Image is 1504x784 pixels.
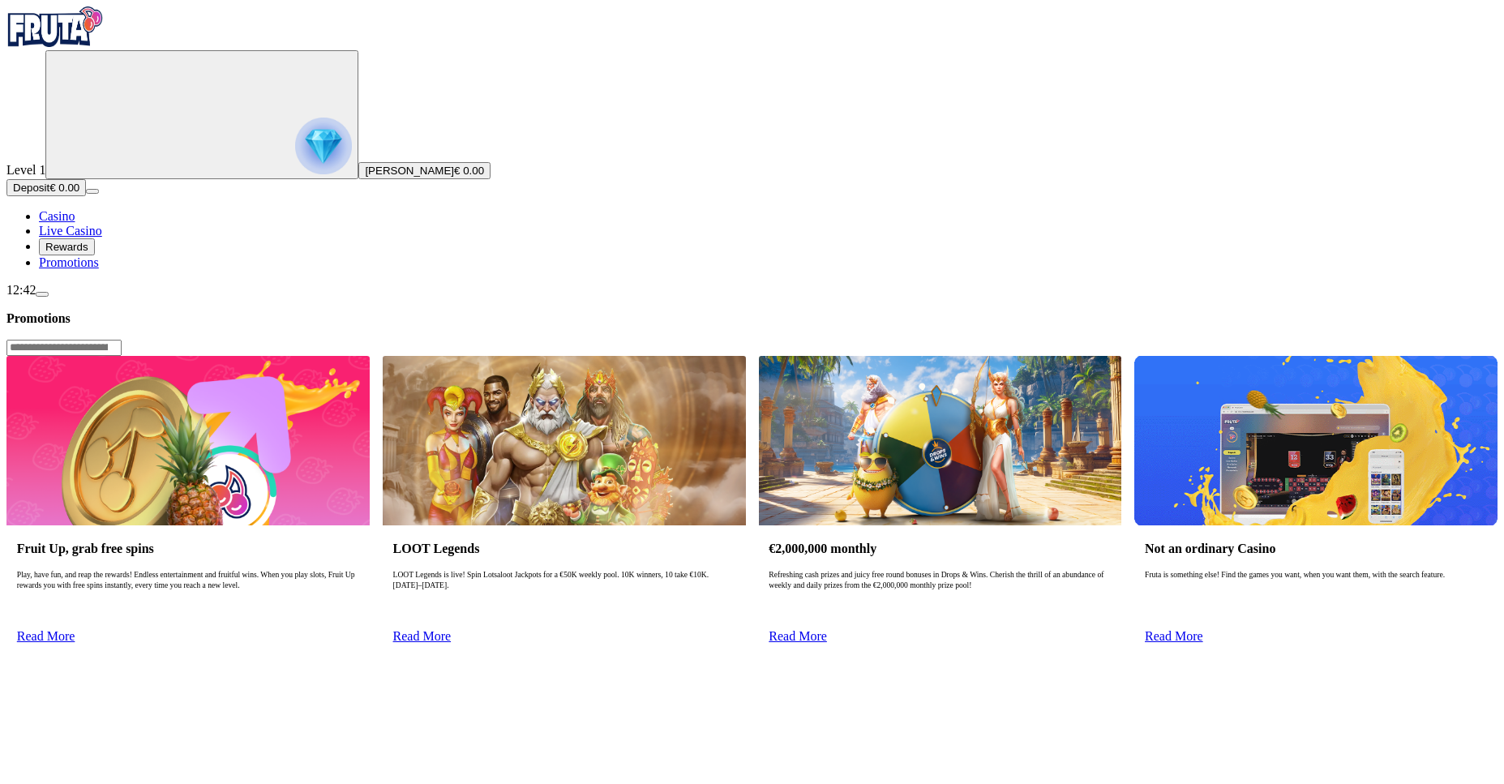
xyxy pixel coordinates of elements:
[6,6,104,47] img: Fruta
[393,541,735,556] h3: LOOT Legends
[13,182,49,194] span: Deposit
[6,283,36,297] span: 12:42
[6,179,86,196] button: Depositplus icon€ 0.00
[358,162,491,179] button: [PERSON_NAME]€ 0.00
[1145,629,1203,643] a: Read More
[769,541,1111,556] h3: €2,000,000 monthly
[6,6,1498,270] nav: Primary
[365,165,454,177] span: [PERSON_NAME]
[6,311,1498,326] h3: Promotions
[6,163,45,177] span: Level 1
[295,118,352,174] img: reward progress
[17,629,75,643] a: Read More
[769,570,1111,622] p: Refreshing cash prizes and juicy free round bonuses in Drops & Wins. Cherish the thrill of an abu...
[393,570,735,622] p: LOOT Legends is live! Spin Lotsaloot Jackpots for a €50K weekly pool. 10K winners, 10 take €10K. ...
[39,255,99,269] a: Promotions
[36,292,49,297] button: menu
[769,629,827,643] a: Read More
[383,356,746,525] img: LOOT Legends
[45,50,358,179] button: reward progress
[86,189,99,194] button: menu
[6,340,122,356] input: Search
[39,238,95,255] button: Rewards
[1145,570,1487,622] p: Fruta is something else! Find the games you want, when you want them, with the search feature.
[6,209,1498,270] nav: Main menu
[49,182,79,194] span: € 0.00
[39,209,75,223] a: Casino
[393,629,452,643] a: Read More
[17,541,359,556] h3: Fruit Up, grab free spins
[6,356,370,525] img: Fruit Up, grab free spins
[454,165,484,177] span: € 0.00
[1134,356,1498,525] img: Not an ordinary Casino
[45,241,88,253] span: Rewards
[759,356,1122,525] img: €2,000,000 monthly
[1145,541,1487,556] h3: Not an ordinary Casino
[6,36,104,49] a: Fruta
[39,224,102,238] a: Live Casino
[17,570,359,622] p: Play, have fun, and reap the rewards! Endless entertainment and fruitful wins. When you play slot...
